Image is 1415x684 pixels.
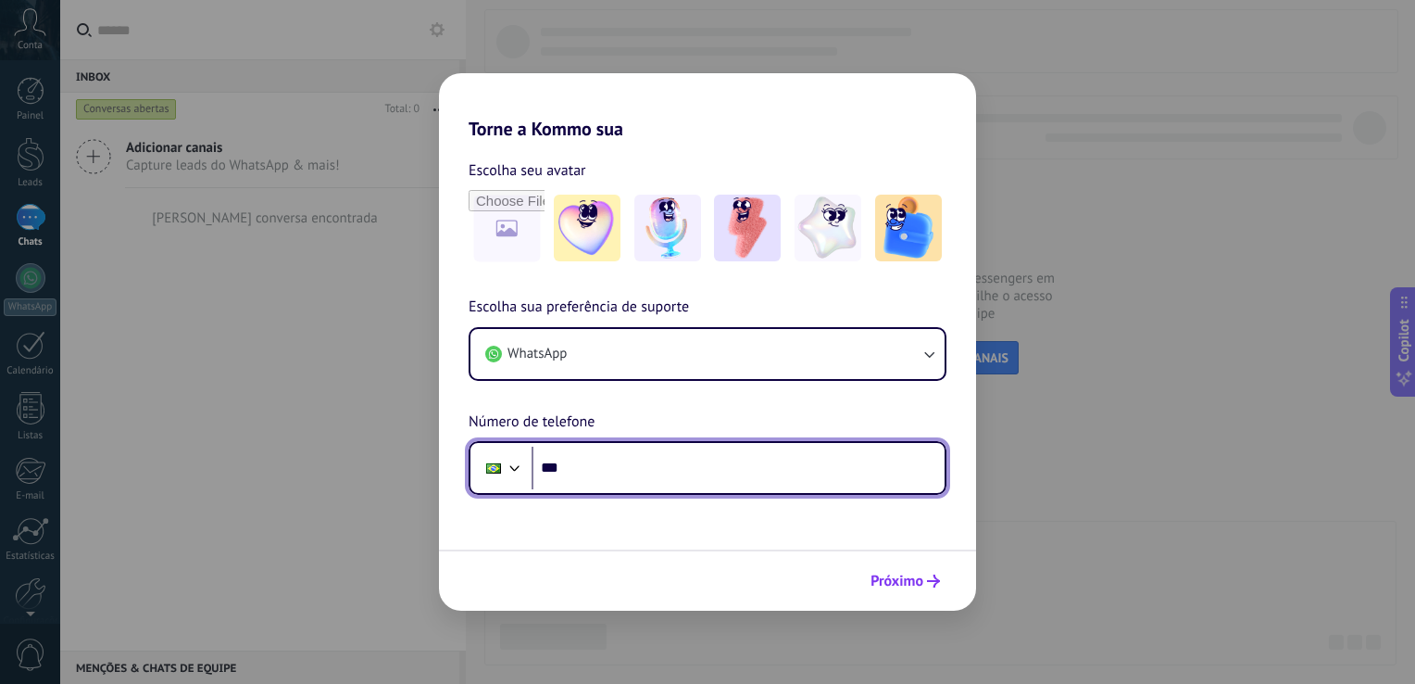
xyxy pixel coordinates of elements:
[470,329,945,379] button: WhatsApp
[469,411,595,435] span: Número de telefone
[870,575,923,588] span: Próximo
[439,73,976,140] h2: Torne a Kommo sua
[795,195,861,261] img: -4.jpeg
[469,158,586,183] span: Escolha seu avatar
[862,565,948,597] button: Próximo
[507,345,567,363] span: WhatsApp
[875,195,942,261] img: -5.jpeg
[634,195,701,261] img: -2.jpeg
[554,195,620,261] img: -1.jpeg
[476,449,511,488] div: Brazil: + 55
[714,195,781,261] img: -3.jpeg
[469,296,689,320] span: Escolha sua preferência de suporte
